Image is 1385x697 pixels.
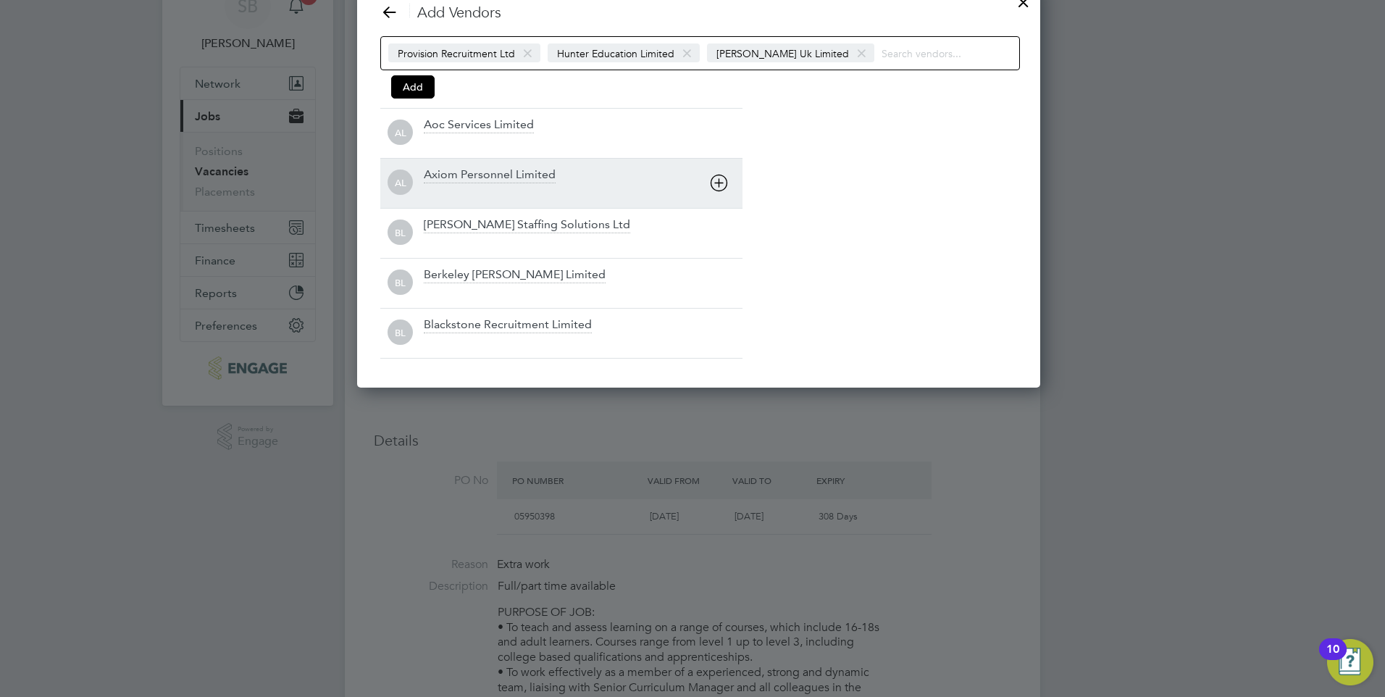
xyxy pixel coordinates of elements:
span: Hunter Education Limited [548,43,700,62]
div: Berkeley [PERSON_NAME] Limited [424,267,606,283]
span: BL [388,220,413,246]
div: 10 [1326,649,1339,668]
button: Open Resource Center, 10 new notifications [1327,639,1373,685]
div: Blackstone Recruitment Limited [424,317,592,333]
span: AL [388,120,413,146]
div: Aoc Services Limited [424,117,534,133]
span: BL [388,320,413,346]
span: [PERSON_NAME] Uk Limited [707,43,874,62]
div: [PERSON_NAME] Staffing Solutions Ltd [424,217,630,233]
input: Search vendors... [882,43,972,62]
span: BL [388,270,413,296]
button: Add [391,75,435,99]
span: Provision Recruitment Ltd [388,43,540,62]
span: AL [388,170,413,196]
h3: Add Vendors [380,3,1017,22]
div: Axiom Personnel Limited [424,167,556,183]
